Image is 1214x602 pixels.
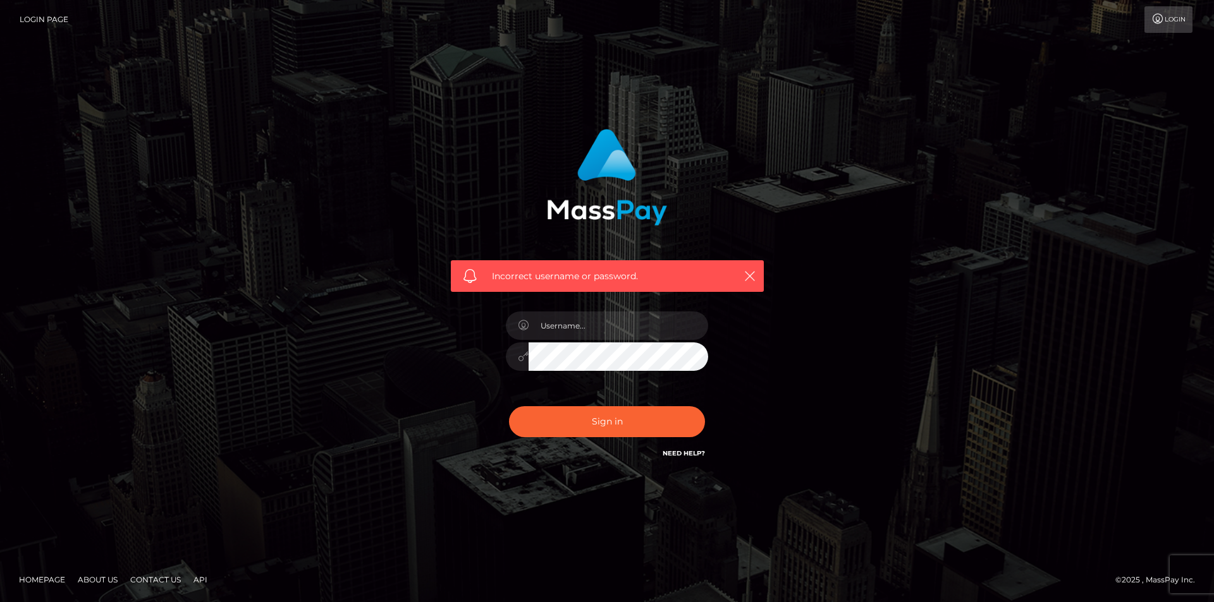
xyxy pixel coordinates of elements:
[73,570,123,589] a: About Us
[1144,6,1193,33] a: Login
[492,270,723,283] span: Incorrect username or password.
[663,449,705,457] a: Need Help?
[509,406,705,437] button: Sign in
[547,129,667,226] img: MassPay Login
[125,570,186,589] a: Contact Us
[188,570,212,589] a: API
[1115,573,1205,587] div: © 2025 , MassPay Inc.
[20,6,68,33] a: Login Page
[14,570,70,589] a: Homepage
[529,311,708,340] input: Username...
